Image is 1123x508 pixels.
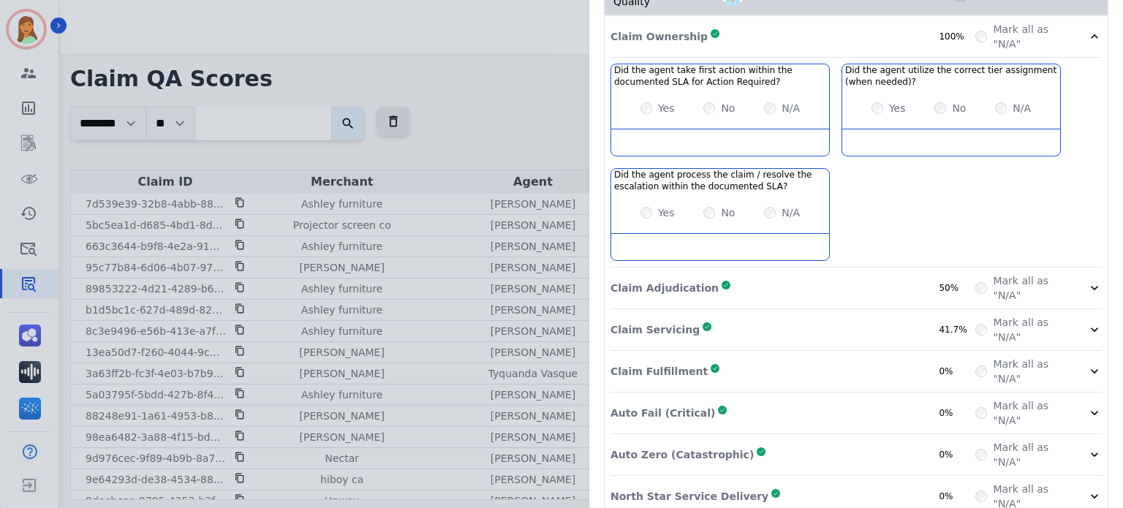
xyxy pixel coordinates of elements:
label: N/A [782,205,800,220]
label: Yes [658,101,675,115]
p: Claim Fulfillment [610,364,708,379]
div: 41.7% [939,324,975,335]
label: Mark all as "N/A" [993,440,1070,469]
label: Mark all as "N/A" [993,315,1070,344]
h3: Did the agent take first action within the documented SLA for Action Required? [614,64,826,88]
h3: Did the agent utilize the correct tier assignment (when needed)? [845,64,1057,88]
p: Claim Ownership [610,29,708,44]
label: N/A [782,101,800,115]
div: 0% [939,490,975,502]
p: Claim Servicing [610,322,700,337]
label: Mark all as "N/A" [993,357,1070,386]
div: 0% [939,407,975,419]
p: North Star Service Delivery [610,489,768,504]
label: Mark all as "N/A" [993,398,1070,428]
label: Yes [889,101,906,115]
label: No [952,101,966,115]
label: Mark all as "N/A" [993,22,1070,51]
label: No [721,101,735,115]
div: 0% [939,449,975,460]
label: Mark all as "N/A" [993,273,1070,303]
label: No [721,205,735,220]
div: 0% [939,365,975,377]
p: Auto Fail (Critical) [610,406,715,420]
p: Claim Adjudication [610,281,719,295]
h3: Did the agent process the claim / resolve the escalation within the documented SLA? [614,169,826,192]
p: Auto Zero (Catastrophic) [610,447,754,462]
label: N/A [1013,101,1031,115]
div: 100% [939,31,975,42]
label: Yes [658,205,675,220]
div: 50% [939,282,975,294]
